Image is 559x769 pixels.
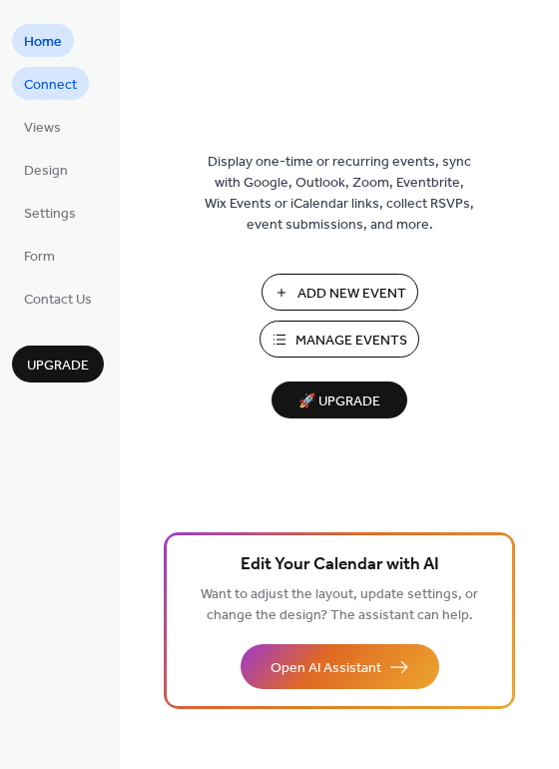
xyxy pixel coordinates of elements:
span: Edit Your Calendar with AI [241,551,439,579]
button: Add New Event [262,274,418,311]
span: Contact Us [24,290,92,311]
span: Views [24,118,61,139]
span: Display one-time or recurring events, sync with Google, Outlook, Zoom, Eventbrite, Wix Events or ... [205,152,474,236]
a: Views [12,110,73,143]
button: Manage Events [260,321,419,358]
span: Settings [24,204,76,225]
span: Design [24,161,68,182]
a: Settings [12,196,88,229]
a: Form [12,239,67,272]
a: Connect [12,67,89,100]
span: Home [24,32,62,53]
span: Want to adjust the layout, update settings, or change the design? The assistant can help. [201,581,478,629]
span: Form [24,247,55,268]
span: Manage Events [295,331,407,352]
button: Upgrade [12,346,104,383]
button: Open AI Assistant [241,644,439,689]
a: Home [12,24,74,57]
span: Open AI Assistant [271,658,381,679]
a: Design [12,153,80,186]
a: Contact Us [12,282,104,315]
span: Add New Event [297,284,406,305]
span: Connect [24,75,77,96]
span: Upgrade [27,356,89,377]
span: 🚀 Upgrade [283,388,395,415]
button: 🚀 Upgrade [272,382,407,418]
